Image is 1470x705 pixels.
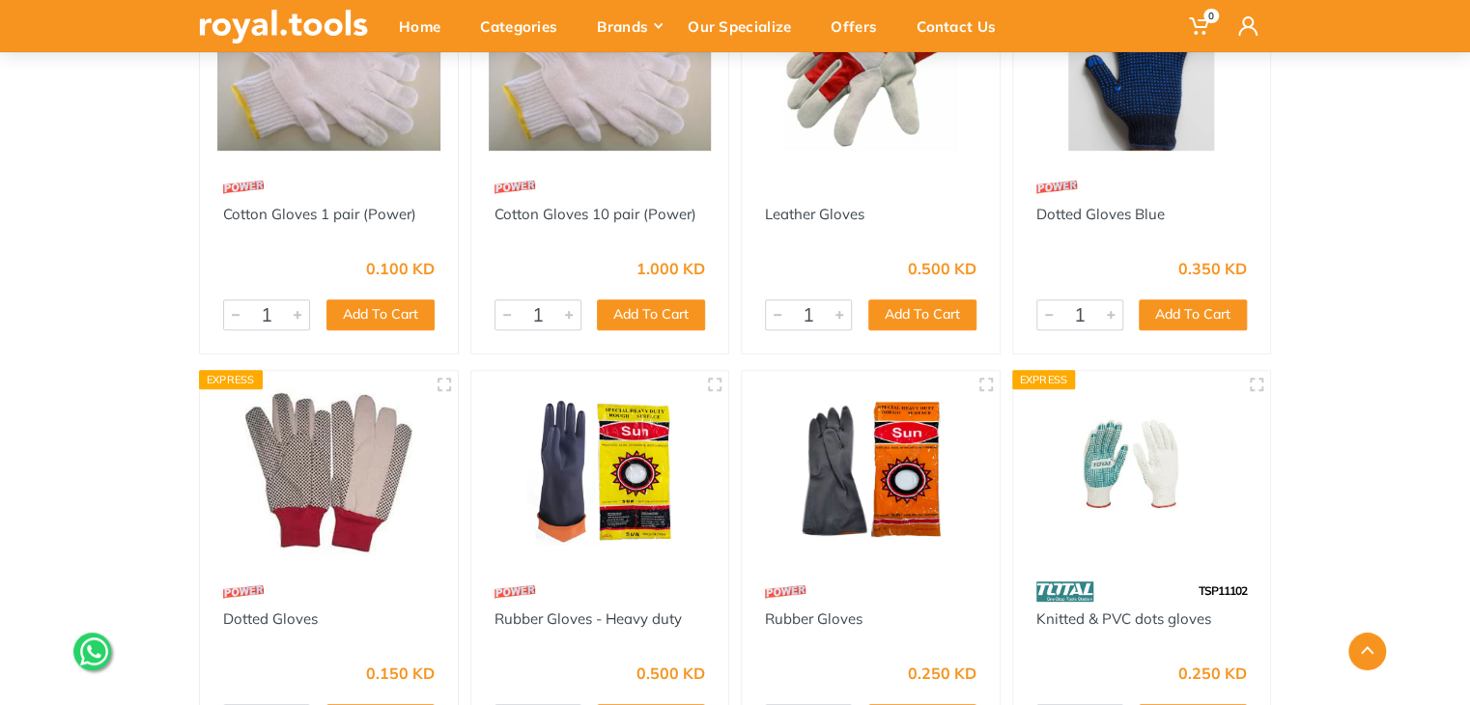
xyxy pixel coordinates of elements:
[908,665,976,681] div: 0.250 KD
[1012,370,1076,389] div: Express
[1178,261,1247,276] div: 0.350 KD
[597,299,705,330] button: Add To Cart
[223,170,264,204] img: 16.webp
[1203,9,1219,23] span: 0
[868,299,976,330] button: Add To Cart
[1036,609,1211,628] a: Knitted & PVC dots gloves
[765,575,806,608] img: 16.webp
[765,609,862,628] a: Rubber Gloves
[495,205,696,223] a: Cotton Gloves 10 pair (Power)
[495,609,682,628] a: Rubber Gloves - Heavy duty
[223,205,416,223] a: Cotton Gloves 1 pair (Power)
[1031,388,1254,555] img: Royal Tools - Knitted & PVC dots gloves
[636,261,705,276] div: 1.000 KD
[466,6,583,46] div: Categories
[223,575,264,608] img: 16.webp
[385,6,466,46] div: Home
[326,299,435,330] button: Add To Cart
[366,261,435,276] div: 0.100 KD
[489,388,712,555] img: Royal Tools - Rubber Gloves - Heavy duty
[636,665,705,681] div: 0.500 KD
[223,609,318,628] a: Dotted Gloves
[495,575,535,608] img: 16.webp
[217,388,440,555] img: Royal Tools - Dotted Gloves
[366,665,435,681] div: 0.150 KD
[199,370,263,389] div: Express
[495,170,535,204] img: 16.webp
[1199,583,1247,598] span: TSP11102
[765,170,806,204] img: 1.webp
[1036,575,1094,608] img: 86.webp
[903,6,1022,46] div: Contact Us
[817,6,903,46] div: Offers
[674,6,817,46] div: Our Specialize
[1178,665,1247,681] div: 0.250 KD
[759,388,982,555] img: Royal Tools - Rubber Gloves
[765,205,864,223] a: Leather Gloves
[1036,205,1165,223] a: Dotted Gloves Blue
[1036,170,1077,204] img: 16.webp
[199,10,368,43] img: royal.tools Logo
[908,261,976,276] div: 0.500 KD
[583,6,674,46] div: Brands
[1139,299,1247,330] button: Add To Cart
